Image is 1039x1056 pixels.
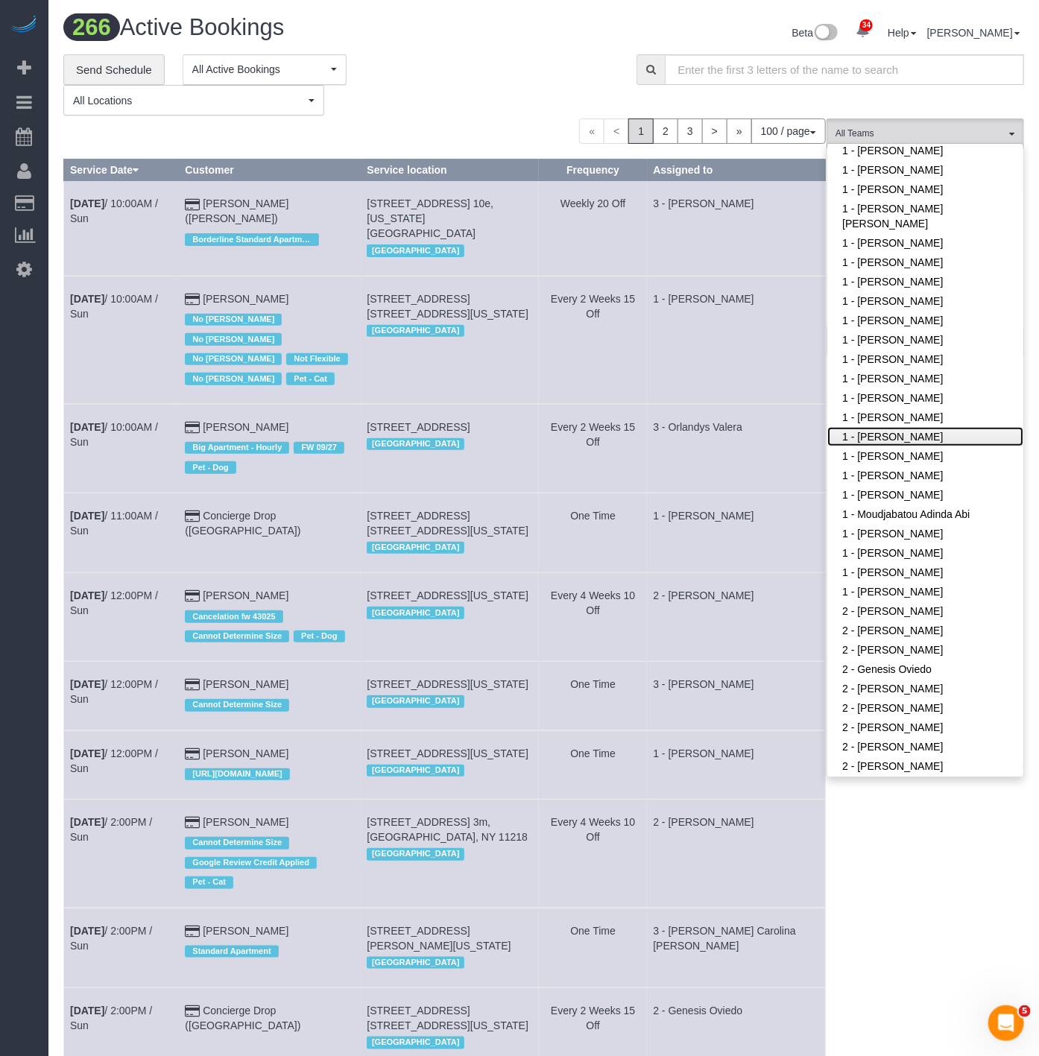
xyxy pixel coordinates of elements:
[827,253,1023,272] a: 1 - [PERSON_NAME]
[185,630,289,642] span: Cannot Determine Size
[361,662,540,730] td: Service location
[185,511,200,522] i: Credit Card Payment
[73,93,305,108] span: All Locations
[647,493,826,572] td: Assigned to
[185,314,282,326] span: No [PERSON_NAME]
[539,800,646,908] td: Frequency
[827,776,1023,795] a: 2 - [PERSON_NAME]
[367,325,464,337] span: [GEOGRAPHIC_DATA]
[185,837,289,849] span: Cannot Determine Size
[361,276,540,404] td: Service location
[653,118,678,144] a: 2
[70,421,158,448] a: [DATE]/ 10:00AM / Sun
[827,505,1023,524] a: 1 - Moudjabatou Adinda Abi
[367,761,533,780] div: Location
[827,524,1023,543] a: 1 - [PERSON_NAME]
[203,293,288,305] a: [PERSON_NAME]
[185,1006,200,1017] i: Credit Card Payment
[70,1005,104,1017] b: [DATE]
[64,730,179,799] td: Schedule date
[827,427,1023,446] a: 1 - [PERSON_NAME]
[185,333,282,345] span: No [PERSON_NAME]
[848,15,877,48] a: 34
[70,293,104,305] b: [DATE]
[827,698,1023,718] a: 2 - [PERSON_NAME]
[185,591,200,601] i: Credit Card Payment
[70,510,158,537] a: [DATE]/ 11:00AM / Sun
[367,1037,464,1049] span: [GEOGRAPHIC_DATA]
[64,800,179,908] td: Schedule date
[179,908,361,987] td: Customer
[361,159,540,181] th: Service location
[367,542,464,554] span: [GEOGRAPHIC_DATA]
[361,908,540,987] td: Service location
[539,276,646,404] td: Frequency
[185,353,282,365] span: No [PERSON_NAME]
[185,610,282,622] span: Cancelation fw 43025
[827,160,1023,180] a: 1 - [PERSON_NAME]
[827,737,1023,756] a: 2 - [PERSON_NAME]
[179,181,361,276] td: Customer
[185,876,233,888] span: Pet - Cat
[665,54,1024,85] input: Enter the first 3 letters of the name to search
[827,621,1023,640] a: 2 - [PERSON_NAME]
[64,404,179,493] td: Schedule date
[827,199,1023,233] a: 1 - [PERSON_NAME] [PERSON_NAME]
[367,510,528,537] span: [STREET_ADDRESS] [STREET_ADDRESS][US_STATE]
[751,118,826,144] button: 100 / page
[827,118,1024,142] ol: All Teams
[179,800,361,908] td: Customer
[367,1033,533,1052] div: Location
[64,276,179,404] td: Schedule date
[827,311,1023,330] a: 1 - [PERSON_NAME]
[539,159,646,181] th: Frequency
[70,816,104,828] b: [DATE]
[827,543,1023,563] a: 1 - [PERSON_NAME]
[647,159,826,181] th: Assigned to
[70,678,158,705] a: [DATE]/ 12:00PM / Sun
[70,816,152,843] a: [DATE]/ 2:00PM / Sun
[185,442,289,454] span: Big Apartment - Hourly
[70,747,158,774] a: [DATE]/ 12:00PM / Sun
[827,350,1023,369] a: 1 - [PERSON_NAME]
[361,181,540,276] td: Service location
[63,85,324,116] button: All Locations
[827,369,1023,388] a: 1 - [PERSON_NAME]
[185,818,200,828] i: Credit Card Payment
[185,197,288,224] a: [PERSON_NAME] ([PERSON_NAME])
[64,662,179,730] td: Schedule date
[827,718,1023,737] a: 2 - [PERSON_NAME]
[185,200,200,210] i: Credit Card Payment
[367,607,464,619] span: [GEOGRAPHIC_DATA]
[361,800,540,908] td: Service location
[367,953,533,973] div: Location
[294,442,344,454] span: FW 09/27
[179,493,361,572] td: Customer
[367,925,511,952] span: [STREET_ADDRESS][PERSON_NAME][US_STATE]
[727,118,752,144] a: »
[827,563,1023,582] a: 1 - [PERSON_NAME]
[185,749,200,759] i: Credit Card Payment
[70,421,104,433] b: [DATE]
[185,294,200,305] i: Credit Card Payment
[827,756,1023,776] a: 2 - [PERSON_NAME]
[294,630,344,642] span: Pet - Dog
[827,660,1023,679] a: 2 - Genesis Oviedo
[539,908,646,987] td: Frequency
[827,408,1023,427] a: 1 - [PERSON_NAME]
[367,244,464,256] span: [GEOGRAPHIC_DATA]
[367,844,533,864] div: Location
[185,946,278,958] span: Standard Apartment
[367,765,464,777] span: [GEOGRAPHIC_DATA]
[827,446,1023,466] a: 1 - [PERSON_NAME]
[827,118,1024,149] button: All Teams
[203,747,288,759] a: [PERSON_NAME]
[827,291,1023,311] a: 1 - [PERSON_NAME]
[185,926,200,937] i: Credit Card Payment
[179,276,361,404] td: Customer
[579,118,826,144] nav: Pagination navigation
[827,180,1023,199] a: 1 - [PERSON_NAME]
[860,19,873,31] span: 34
[647,276,826,404] td: Assigned to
